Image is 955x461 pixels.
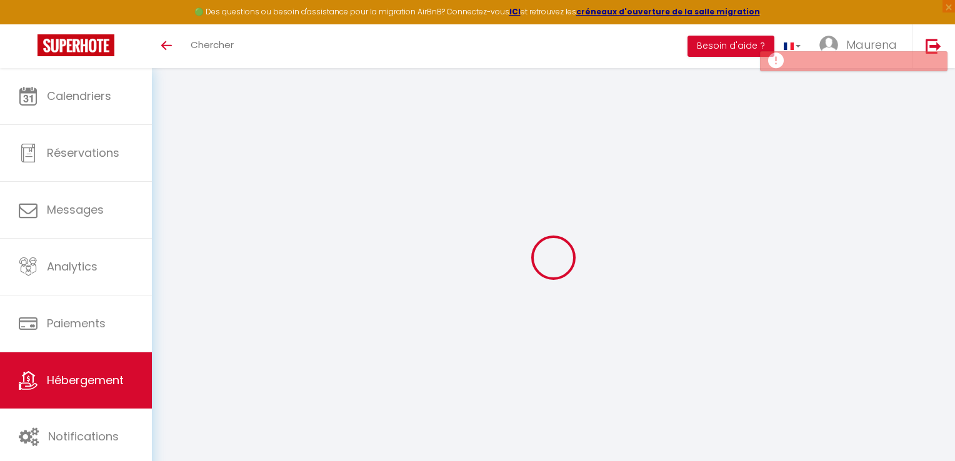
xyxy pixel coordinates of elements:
[926,38,941,54] img: logout
[47,202,104,217] span: Messages
[47,315,106,331] span: Paiements
[37,34,114,56] img: Super Booking
[810,24,912,68] a: ... Maurena
[47,88,111,104] span: Calendriers
[846,37,897,52] span: Maurena
[48,429,119,444] span: Notifications
[191,38,234,51] span: Chercher
[47,145,119,161] span: Réservations
[47,259,97,274] span: Analytics
[687,36,774,57] button: Besoin d'aide ?
[181,24,243,68] a: Chercher
[576,6,760,17] a: créneaux d'ouverture de la salle migration
[509,6,521,17] a: ICI
[819,36,838,54] img: ...
[47,372,124,388] span: Hébergement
